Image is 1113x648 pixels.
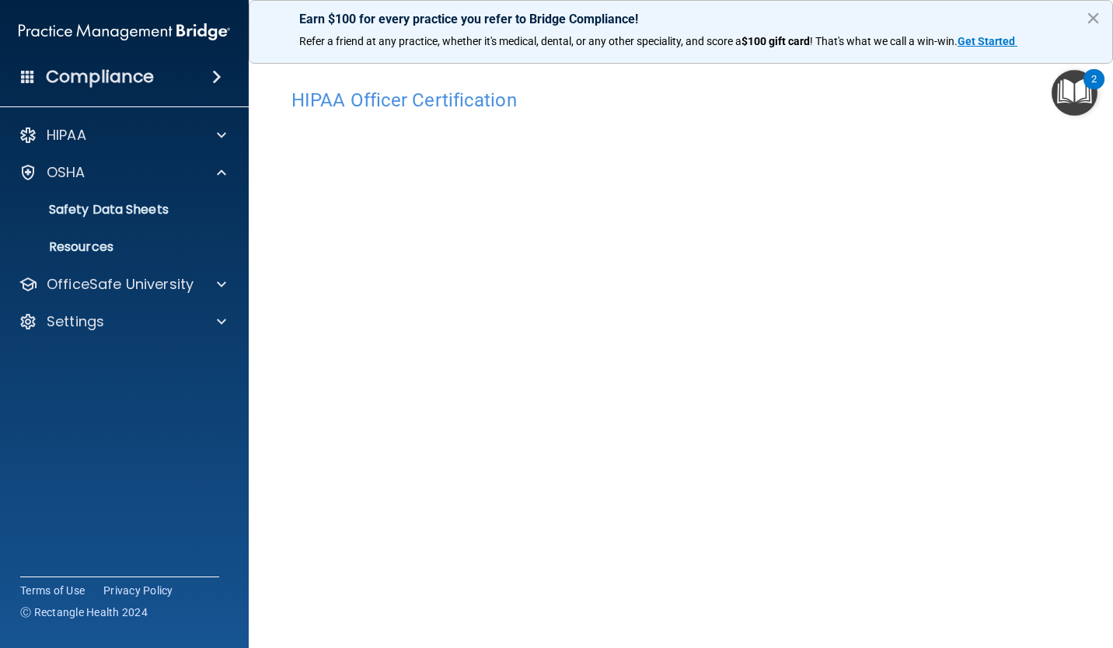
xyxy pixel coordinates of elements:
a: OSHA [19,163,226,182]
iframe: hipaa-training [291,119,1070,624]
a: Settings [19,312,226,331]
p: Safety Data Sheets [10,202,222,218]
span: Ⓒ Rectangle Health 2024 [20,604,148,620]
a: OfficeSafe University [19,275,226,294]
a: Get Started [958,35,1017,47]
h4: Compliance [46,66,154,88]
button: Close [1086,5,1101,30]
h4: HIPAA Officer Certification [291,90,1070,110]
a: Terms of Use [20,583,85,598]
span: ! That's what we call a win-win. [810,35,958,47]
a: HIPAA [19,126,226,145]
p: HIPAA [47,126,86,145]
img: PMB logo [19,16,230,47]
strong: Get Started [958,35,1015,47]
a: Privacy Policy [103,583,173,598]
button: Open Resource Center, 2 new notifications [1052,70,1097,116]
div: 2 [1091,79,1097,99]
p: OSHA [47,163,85,182]
p: OfficeSafe University [47,275,194,294]
p: Settings [47,312,104,331]
p: Resources [10,239,222,255]
p: Earn $100 for every practice you refer to Bridge Compliance! [299,12,1062,26]
strong: $100 gift card [741,35,810,47]
span: Refer a friend at any practice, whether it's medical, dental, or any other speciality, and score a [299,35,741,47]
